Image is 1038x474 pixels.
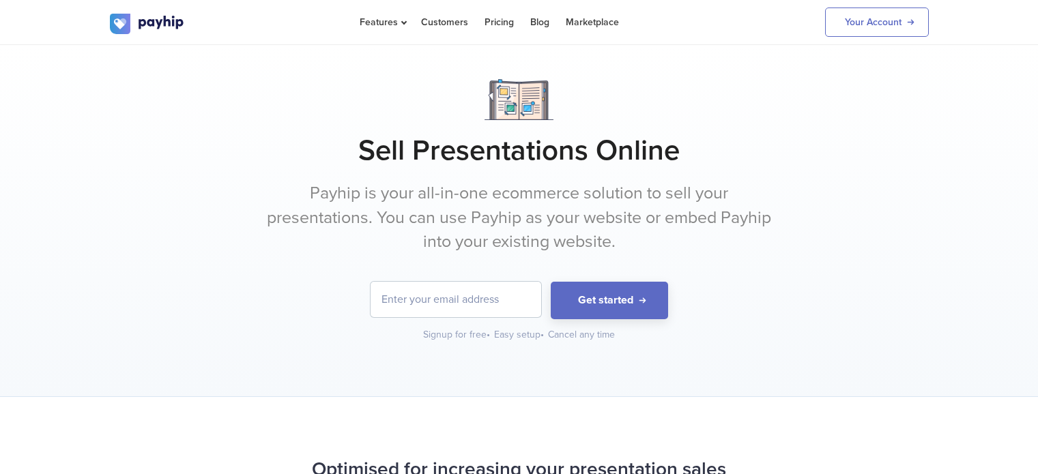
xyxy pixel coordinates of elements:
[110,134,929,168] h1: Sell Presentations Online
[423,328,491,342] div: Signup for free
[371,282,541,317] input: Enter your email address
[263,181,775,254] p: Payhip is your all-in-one ecommerce solution to sell your presentations. You can use Payhip as yo...
[487,329,490,340] span: •
[360,16,405,28] span: Features
[540,329,544,340] span: •
[494,328,545,342] div: Easy setup
[548,328,615,342] div: Cancel any time
[825,8,929,37] a: Your Account
[485,79,553,120] img: Notebook.png
[551,282,668,319] button: Get started
[110,14,185,34] img: logo.svg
